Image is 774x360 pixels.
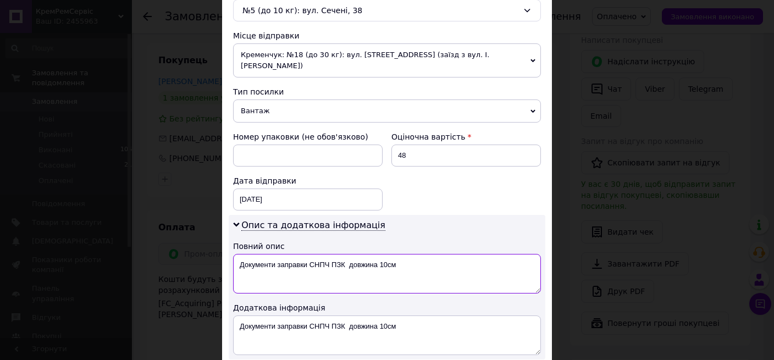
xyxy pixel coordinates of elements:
span: Кременчук: №18 (до 30 кг): вул. [STREET_ADDRESS] (заїзд з вул. І. [PERSON_NAME]) [233,43,541,77]
div: Дата відправки [233,175,383,186]
span: Тип посилки [233,87,284,96]
span: Опис та додаткова інформація [241,220,385,231]
div: Номер упаковки (не обов'язково) [233,131,383,142]
textarea: Документи заправки СНПЧ ПЗК довжина 10см [233,315,541,355]
span: Вантаж [233,99,541,123]
div: Оціночна вартість [391,131,541,142]
textarea: Документи заправки СНПЧ ПЗК довжина 10см [233,254,541,293]
span: Місце відправки [233,31,300,40]
div: Додаткова інформація [233,302,541,313]
div: Повний опис [233,241,541,252]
